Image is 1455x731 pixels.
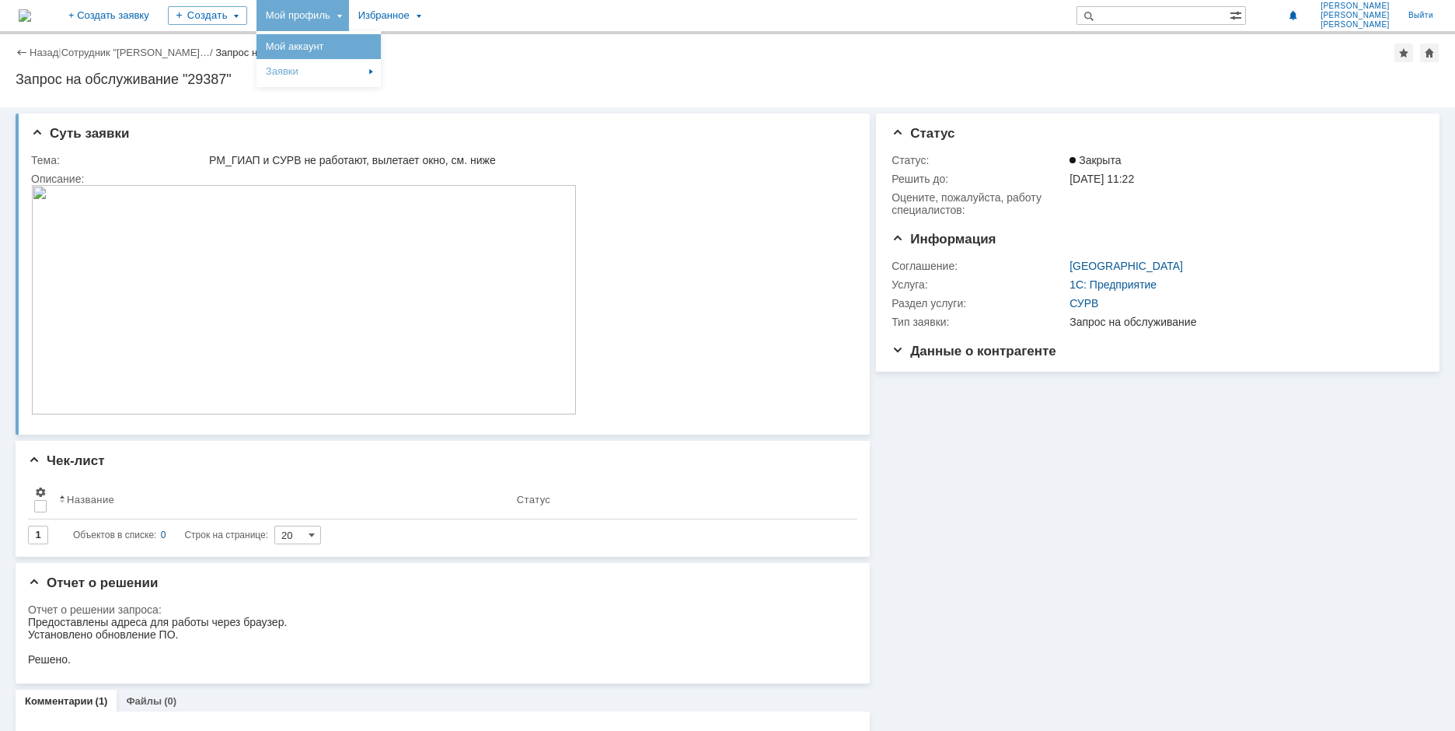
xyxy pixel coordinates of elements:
[34,486,47,498] span: Настройки
[1069,278,1157,291] a: 1С: Предприятие
[209,154,846,166] div: PM_ГИАП и СУРВ не работают, вылетает окно, см. ниже
[126,695,162,707] a: Файлы
[30,47,58,58] a: Назад
[1420,44,1439,62] div: Сделать домашней страницей
[53,480,511,519] th: Название
[28,603,850,616] div: Отчет о решении запроса:
[19,9,31,22] a: Перейти на домашнюю страницу
[168,6,247,25] div: Создать
[891,297,1066,310] div: Раздел услуги:
[260,62,378,81] div: Заявки
[215,47,372,58] div: Запрос на обслуживание "29387"
[1069,154,1121,166] span: Закрыта
[73,530,156,540] span: Объектов в списке:
[161,526,166,544] div: 0
[73,526,268,544] i: Строк на странице:
[19,9,31,22] img: logo
[28,575,158,590] span: Отчет о решении
[1230,7,1245,22] span: Расширенный поиск
[1394,44,1413,62] div: Добавить в избранное
[28,453,105,468] span: Чек-лист
[31,173,850,185] div: Описание:
[891,126,954,141] span: Статус
[891,191,1066,216] div: Oцените, пожалуйста, работу специалистов:
[1069,173,1134,185] span: [DATE] 11:22
[517,494,550,505] div: Статус
[25,695,93,707] a: Комментарии
[1069,316,1415,328] div: Запрос на обслуживание
[1321,11,1390,20] span: [PERSON_NAME]
[891,232,996,247] span: Информация
[164,695,176,707] div: (0)
[260,37,378,56] a: Мой аккаунт
[16,72,1439,87] div: Запрос на обслуживание "29387"
[31,126,129,141] span: Суть заявки
[511,480,845,519] th: Статус
[891,316,1066,328] div: Тип заявки:
[1069,260,1183,272] a: [GEOGRAPHIC_DATA]
[1321,20,1390,30] span: [PERSON_NAME]
[58,46,61,58] div: |
[891,173,1066,185] div: Решить до:
[67,494,114,505] div: Название
[891,154,1066,166] div: Статус:
[61,47,210,58] a: Сотрудник "[PERSON_NAME]…
[891,278,1066,291] div: Услуга:
[891,260,1066,272] div: Соглашение:
[61,47,216,58] div: /
[1321,2,1390,11] span: [PERSON_NAME]
[96,695,108,707] div: (1)
[31,154,206,166] div: Тема:
[1069,297,1098,310] a: СУРВ
[891,344,1056,359] span: Данные о контрагенте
